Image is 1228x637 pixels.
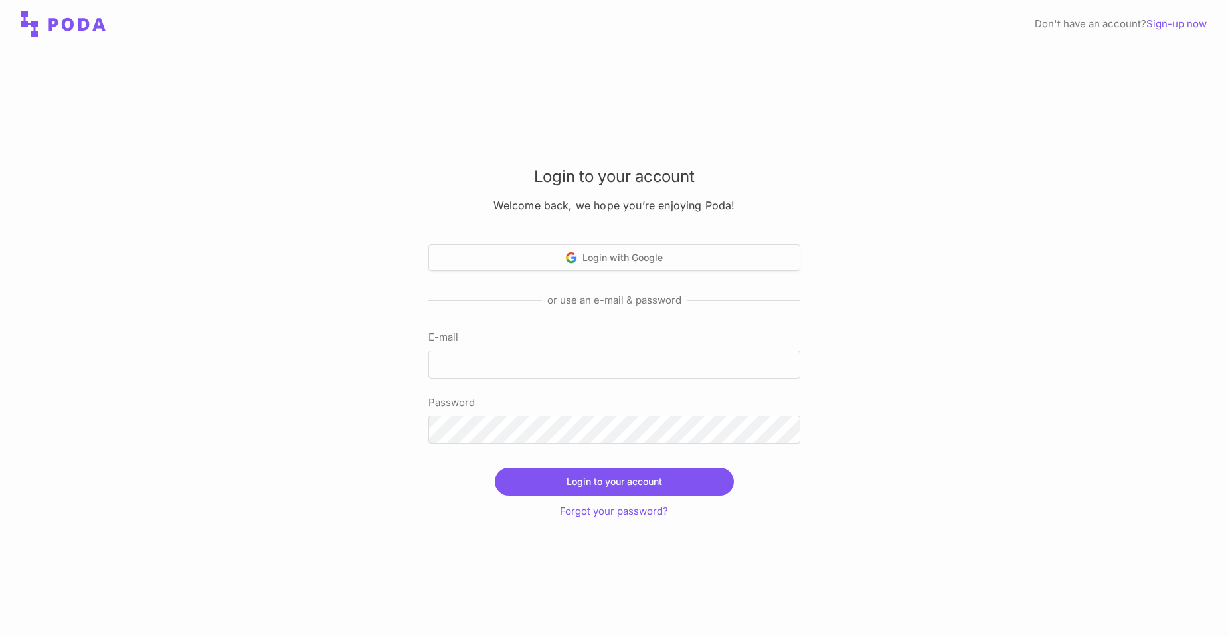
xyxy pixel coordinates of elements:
[565,252,577,264] img: Google logo
[428,165,800,188] h2: Login to your account
[560,505,668,517] a: Forgot your password?
[542,292,687,308] span: or use an e-mail & password
[428,329,800,345] label: E-mail
[1146,17,1207,30] a: Sign-up now
[428,199,800,213] h3: Welcome back, we hope you’re enjoying Poda!
[428,395,800,410] label: Password
[1035,16,1207,32] div: Don't have an account?
[495,468,734,496] button: Login to your account
[428,244,800,271] button: Login with Google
